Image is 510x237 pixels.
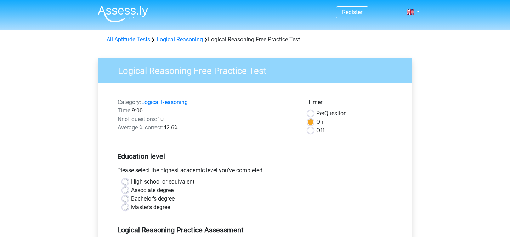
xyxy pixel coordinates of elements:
span: Category: [118,99,141,105]
h5: Logical Reasoning Practice Assessment [117,226,393,234]
div: 9:00 [112,106,302,115]
label: Master's degree [131,203,170,212]
label: Question [316,109,347,118]
label: High school or equivalent [131,178,194,186]
div: Please select the highest academic level you’ve completed. [112,166,398,178]
label: On [316,118,323,126]
div: Logical Reasoning Free Practice Test [104,35,406,44]
label: Bachelor's degree [131,195,175,203]
span: Time: [118,107,132,114]
label: Associate degree [131,186,174,195]
div: Timer [308,98,392,109]
a: Register [342,9,362,16]
a: Logical Reasoning [141,99,188,105]
span: Nr of questions: [118,116,157,122]
h3: Logical Reasoning Free Practice Test [109,63,407,76]
img: Assessly [98,6,148,22]
label: Off [316,126,324,135]
a: Logical Reasoning [157,36,203,43]
div: 10 [112,115,302,123]
h5: Education level [117,149,393,163]
div: 42.6% [112,123,302,132]
span: Average % correct: [118,124,163,131]
a: All Aptitude Tests [107,36,150,43]
span: Per [316,110,324,117]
